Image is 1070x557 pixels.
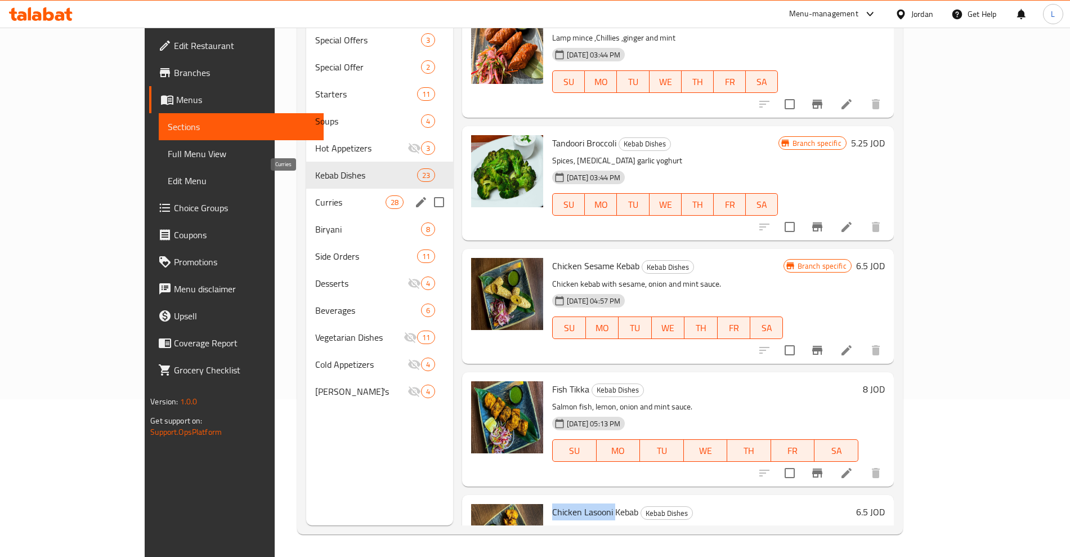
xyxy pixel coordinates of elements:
[168,120,314,133] span: Sections
[417,249,435,263] div: items
[789,7,858,21] div: Menu-management
[641,507,692,520] span: Kebab Dishes
[149,221,323,248] a: Coupons
[149,329,323,357] a: Coverage Report
[306,108,453,135] div: Soups4
[686,74,709,90] span: TH
[552,523,852,537] p: Chicken breast, green cardamom, garlic, Indian spices and onion
[315,60,421,74] div: Special Offer
[755,320,778,336] span: SA
[421,141,435,155] div: items
[1051,8,1055,20] span: L
[714,193,746,216] button: FR
[819,443,854,459] span: SA
[862,337,889,364] button: delete
[552,257,639,274] span: Chicken Sesame Kebab
[421,277,435,290] div: items
[840,97,853,111] a: Edit menu item
[315,222,421,236] span: Biryani
[386,195,404,209] div: items
[408,277,421,290] svg: Inactive section
[421,304,435,317] div: items
[422,386,435,397] span: 4
[840,466,853,480] a: Edit menu item
[306,22,453,409] nav: Menu sections
[306,54,453,81] div: Special Offer2
[404,331,417,344] svg: Inactive section
[617,70,649,93] button: TU
[642,261,693,274] span: Kebab Dishes
[408,358,421,371] svg: Inactive section
[150,413,202,428] span: Get support on:
[771,439,815,462] button: FR
[315,331,404,344] span: Vegetarian Dishes
[315,33,421,47] span: Special Offers
[174,255,314,269] span: Promotions
[689,320,713,336] span: TH
[150,394,178,409] span: Version:
[688,443,723,459] span: WE
[557,443,592,459] span: SU
[418,89,435,100] span: 11
[149,248,323,275] a: Promotions
[804,460,831,487] button: Branch-specific-item
[306,297,453,324] div: Beverages6
[150,425,222,439] a: Support.OpsPlatform
[640,439,684,462] button: TU
[562,172,625,183] span: [DATE] 03:44 PM
[623,320,647,336] span: TU
[590,320,614,336] span: MO
[552,135,616,151] span: Tandoori Broccoli
[862,213,889,240] button: delete
[418,251,435,262] span: 11
[421,222,435,236] div: items
[592,384,643,396] span: Kebab Dishes
[149,302,323,329] a: Upsell
[722,320,746,336] span: FR
[471,12,543,84] img: Kabab Giiafi Skewer
[597,439,641,462] button: MO
[586,317,619,339] button: MO
[471,258,543,330] img: Chicken Sesame Kebab
[421,385,435,398] div: items
[176,93,314,106] span: Menus
[306,162,453,189] div: Kebab Dishes23
[306,378,453,405] div: [PERSON_NAME]'s4
[552,277,783,291] p: Chicken kebab with sesame, onion and mint sauce.
[315,87,417,101] span: Starters
[750,74,773,90] span: SA
[856,258,885,274] h6: 6.5 JOD
[776,443,811,459] span: FR
[585,70,617,93] button: MO
[306,216,453,243] div: Biryani8
[682,193,714,216] button: TH
[422,116,435,127] span: 4
[562,418,625,429] span: [DATE] 05:13 PM
[652,317,684,339] button: WE
[714,70,746,93] button: FR
[159,113,323,140] a: Sections
[422,35,435,46] span: 3
[804,213,831,240] button: Branch-specific-item
[684,439,728,462] button: WE
[408,141,421,155] svg: Inactive section
[552,381,589,398] span: Fish Tikka
[315,114,421,128] span: Soups
[315,385,408,398] div: Naan's
[863,381,885,397] h6: 8 JOD
[306,351,453,378] div: Cold Appetizers4
[621,74,644,90] span: TU
[471,381,543,453] img: Fish Tikka
[619,137,671,151] div: Kebab Dishes
[732,443,767,459] span: TH
[159,167,323,194] a: Edit Menu
[682,70,714,93] button: TH
[174,39,314,52] span: Edit Restaurant
[814,439,858,462] button: SA
[315,358,408,371] span: Cold Appetizers
[654,74,677,90] span: WE
[619,137,670,150] span: Kebab Dishes
[557,320,581,336] span: SU
[718,317,750,339] button: FR
[788,138,846,149] span: Branch specific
